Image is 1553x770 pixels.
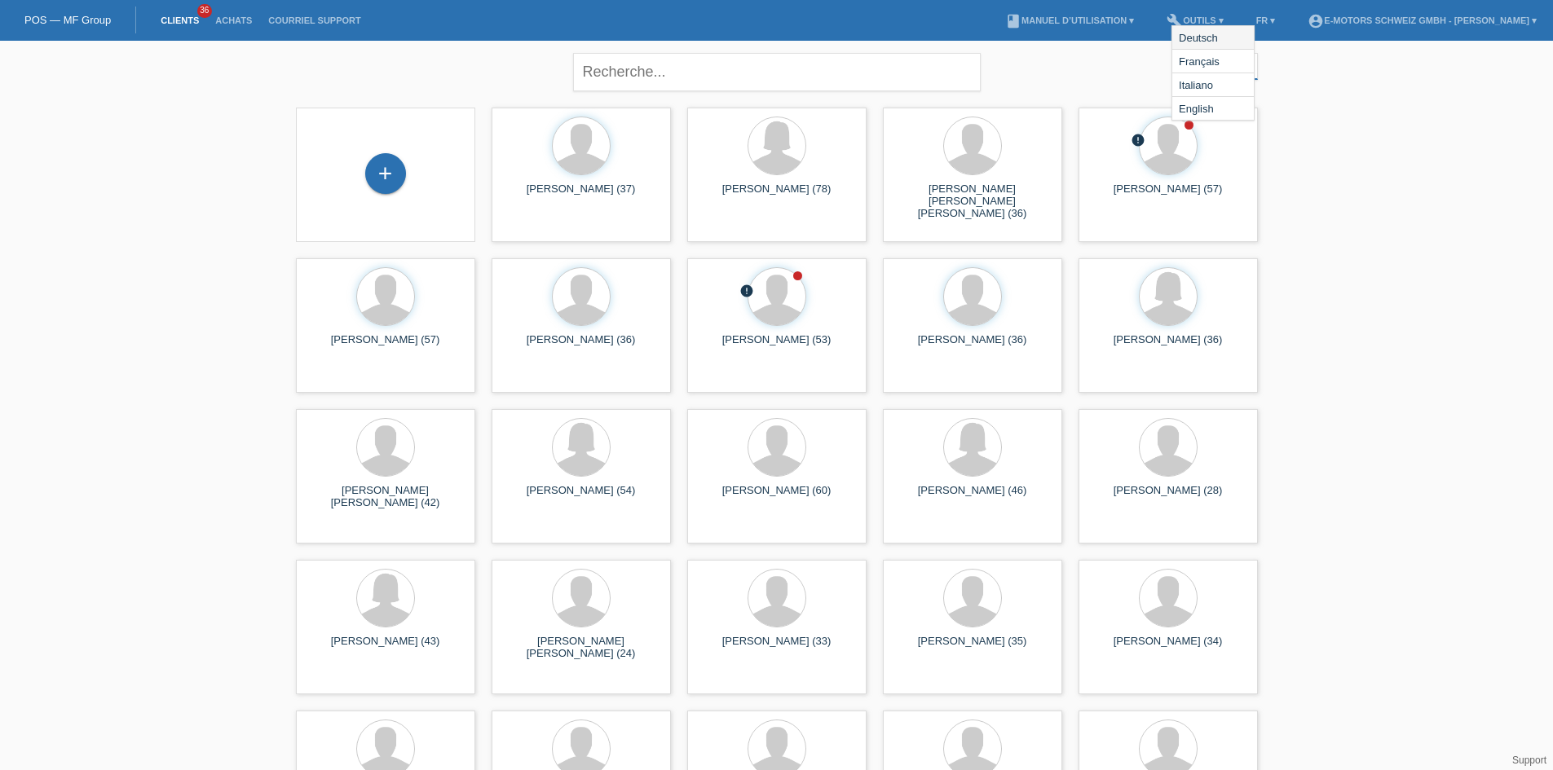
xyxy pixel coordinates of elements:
div: [PERSON_NAME] (46) [896,484,1049,510]
input: Recherche... [573,53,981,91]
div: [PERSON_NAME] (78) [700,183,854,209]
div: [PERSON_NAME] [PERSON_NAME] (42) [309,484,462,510]
i: error [1131,133,1145,147]
div: [PERSON_NAME] (33) [700,635,854,661]
span: 36 [197,4,212,18]
div: [PERSON_NAME] (54) [505,484,658,510]
span: Deutsch [1176,28,1220,47]
div: [PERSON_NAME] (53) [700,333,854,359]
div: [PERSON_NAME] (28) [1092,484,1245,510]
a: FR ▾ [1248,15,1284,25]
div: [PERSON_NAME] (36) [896,333,1049,359]
span: Italiano [1176,75,1215,95]
div: [PERSON_NAME] (57) [1092,183,1245,209]
div: Non confirmé, en cours [739,284,754,301]
a: buildOutils ▾ [1158,15,1231,25]
div: [PERSON_NAME] (57) [309,333,462,359]
div: [PERSON_NAME] (36) [505,333,658,359]
a: Courriel Support [260,15,368,25]
div: [PERSON_NAME] (43) [309,635,462,661]
div: [PERSON_NAME] (36) [1092,333,1245,359]
div: [PERSON_NAME] (37) [505,183,658,209]
div: [PERSON_NAME] (60) [700,484,854,510]
a: account_circleE-Motors Schweiz GmbH - [PERSON_NAME] ▾ [1299,15,1545,25]
a: Support [1512,755,1546,766]
a: Clients [152,15,207,25]
div: [PERSON_NAME] (34) [1092,635,1245,661]
div: [PERSON_NAME] [PERSON_NAME] [PERSON_NAME] (36) [896,183,1049,212]
div: [PERSON_NAME] (35) [896,635,1049,661]
i: error [739,284,754,298]
div: [PERSON_NAME] [PERSON_NAME] (24) [505,635,658,661]
a: Achats [207,15,260,25]
a: POS — MF Group [24,14,111,26]
div: Non confirmé, en cours [1131,133,1145,150]
i: build [1167,13,1183,29]
div: Enregistrer le client [366,160,405,187]
i: account_circle [1308,13,1324,29]
span: Français [1176,51,1222,71]
i: book [1005,13,1021,29]
span: English [1176,99,1216,118]
a: bookManuel d’utilisation ▾ [997,15,1142,25]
